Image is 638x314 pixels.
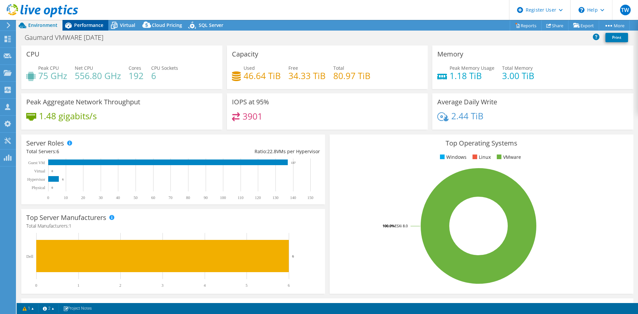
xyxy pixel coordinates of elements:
[232,51,258,58] h3: Capacity
[119,283,121,288] text: 2
[38,304,59,313] a: 2
[161,283,163,288] text: 3
[288,283,290,288] text: 6
[47,195,49,200] text: 0
[395,223,408,228] tspan: ESXi 8.0
[333,72,371,79] h4: 80.97 TiB
[451,112,483,120] h4: 2.44 TiB
[134,195,138,200] text: 50
[56,148,59,155] span: 6
[151,65,178,71] span: CPU Sockets
[26,140,64,147] h3: Server Roles
[129,65,141,71] span: Cores
[238,195,244,200] text: 110
[26,98,140,106] h3: Peak Aggregate Network Throughput
[22,34,114,41] h1: Gaumard VMWARE [DATE]
[232,98,269,106] h3: IOPS at 95%
[152,22,182,28] span: Cloud Pricing
[288,65,298,71] span: Free
[35,283,37,288] text: 0
[26,254,33,259] text: Dell
[599,20,630,31] a: More
[255,195,261,200] text: 120
[568,20,599,31] a: Export
[151,195,155,200] text: 60
[64,195,68,200] text: 10
[116,195,120,200] text: 40
[450,65,494,71] span: Peak Memory Usage
[244,65,255,71] span: Used
[510,20,542,31] a: Reports
[26,222,320,230] h4: Total Manufacturers:
[168,195,172,200] text: 70
[620,5,631,15] span: TW
[246,283,248,288] text: 5
[75,72,121,79] h4: 556.80 GHz
[605,33,628,42] a: Print
[151,72,178,79] h4: 6
[199,22,223,28] span: SQL Server
[502,65,533,71] span: Total Memory
[288,72,326,79] h4: 34.33 TiB
[382,223,395,228] tspan: 100.0%
[99,195,103,200] text: 30
[541,20,569,31] a: Share
[173,148,320,155] div: Ratio: VMs per Hypervisor
[438,154,467,161] li: Windows
[204,195,208,200] text: 90
[244,72,281,79] h4: 46.64 TiB
[52,169,53,173] text: 0
[26,148,173,155] div: Total Servers:
[495,154,521,161] li: VMware
[27,177,45,182] text: Hypervisor
[243,113,263,120] h4: 3901
[62,178,64,181] text: 6
[579,7,585,13] svg: \n
[307,195,313,200] text: 150
[81,195,85,200] text: 20
[18,304,39,313] a: 1
[28,160,45,165] text: Guest VM
[26,51,40,58] h3: CPU
[292,254,294,258] text: 6
[450,72,494,79] h4: 1.18 TiB
[74,22,103,28] span: Performance
[291,161,296,164] text: 137
[69,223,71,229] span: 1
[186,195,190,200] text: 80
[34,169,46,173] text: Virtual
[52,186,53,189] text: 0
[471,154,491,161] li: Linux
[38,72,67,79] h4: 75 GHz
[75,65,93,71] span: Net CPU
[39,112,97,120] h4: 1.48 gigabits/s
[502,72,534,79] h4: 3.00 TiB
[335,140,628,147] h3: Top Operating Systems
[129,72,144,79] h4: 192
[32,185,45,190] text: Physical
[267,148,276,155] span: 22.8
[58,304,96,313] a: Project Notes
[272,195,278,200] text: 130
[38,65,59,71] span: Peak CPU
[28,22,57,28] span: Environment
[437,98,497,106] h3: Average Daily Write
[120,22,135,28] span: Virtual
[26,214,106,221] h3: Top Server Manufacturers
[220,195,226,200] text: 100
[77,283,79,288] text: 1
[204,283,206,288] text: 4
[333,65,344,71] span: Total
[437,51,463,58] h3: Memory
[290,195,296,200] text: 140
